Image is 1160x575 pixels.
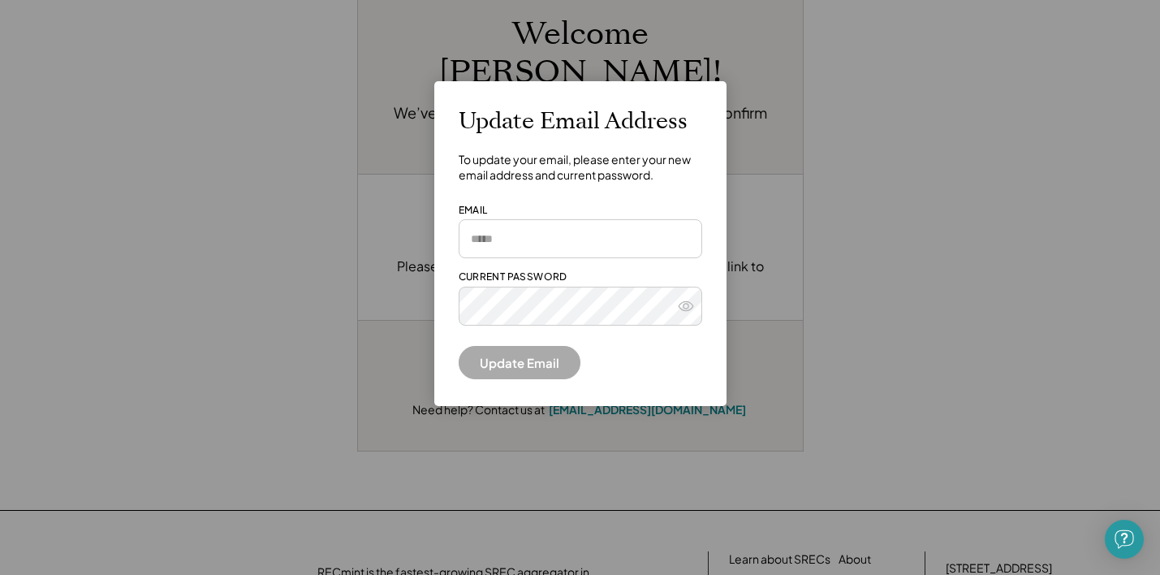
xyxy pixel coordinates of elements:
div: EMAIL [459,204,488,218]
div: To update your email, please enter your new email address and current password. [459,152,702,184]
button: Update Email [459,346,580,379]
div: CURRENT PASSWORD [459,270,567,284]
div: Open Intercom Messenger [1105,520,1144,559]
h2: Update Email Address [459,108,688,136]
